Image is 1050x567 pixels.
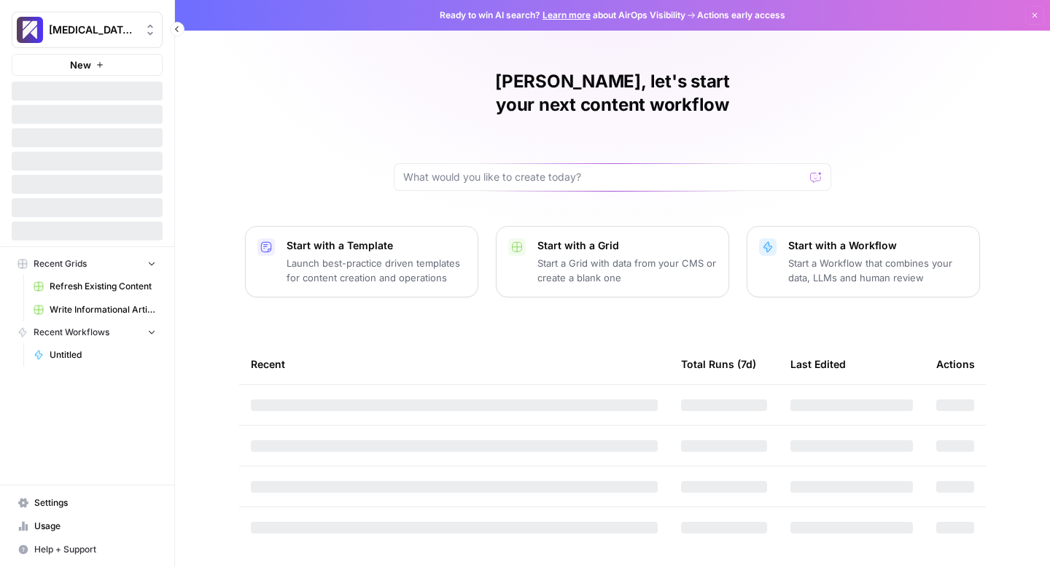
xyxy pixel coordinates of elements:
[12,538,163,561] button: Help + Support
[27,343,163,367] a: Untitled
[747,226,980,297] button: Start with a WorkflowStart a Workflow that combines your data, LLMs and human review
[936,344,975,384] div: Actions
[34,257,87,270] span: Recent Grids
[287,256,466,285] p: Launch best-practice driven templates for content creation and operations
[50,348,156,361] span: Untitled
[34,520,156,533] span: Usage
[788,238,968,253] p: Start with a Workflow
[537,256,717,285] p: Start a Grid with data from your CMS or create a blank one
[34,496,156,509] span: Settings
[440,9,685,22] span: Ready to win AI search? about AirOps Visibility
[12,515,163,538] a: Usage
[34,543,156,556] span: Help + Support
[50,303,156,316] span: Write Informational Article
[27,298,163,321] a: Write Informational Article
[537,238,717,253] p: Start with a Grid
[245,226,478,297] button: Start with a TemplateLaunch best-practice driven templates for content creation and operations
[34,326,109,339] span: Recent Workflows
[70,58,91,72] span: New
[17,17,43,43] img: Overjet - Test Logo
[49,23,137,37] span: [MEDICAL_DATA] - Test
[394,70,831,117] h1: [PERSON_NAME], let's start your next content workflow
[50,280,156,293] span: Refresh Existing Content
[496,226,729,297] button: Start with a GridStart a Grid with data from your CMS or create a blank one
[790,344,846,384] div: Last Edited
[251,344,658,384] div: Recent
[12,12,163,48] button: Workspace: Overjet - Test
[542,9,591,20] a: Learn more
[697,9,785,22] span: Actions early access
[12,321,163,343] button: Recent Workflows
[27,275,163,298] a: Refresh Existing Content
[403,170,804,184] input: What would you like to create today?
[12,54,163,76] button: New
[287,238,466,253] p: Start with a Template
[12,491,163,515] a: Settings
[12,253,163,275] button: Recent Grids
[681,344,756,384] div: Total Runs (7d)
[788,256,968,285] p: Start a Workflow that combines your data, LLMs and human review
